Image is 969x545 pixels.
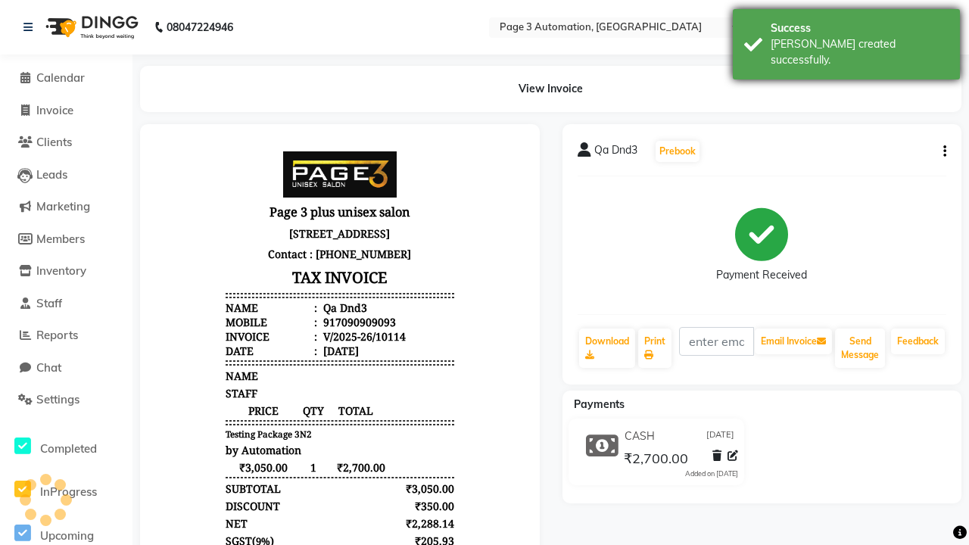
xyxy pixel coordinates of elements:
span: 9% [101,395,115,409]
span: Chat [36,360,61,375]
a: Leads [4,167,129,184]
a: Clients [4,134,129,151]
span: SGST [70,394,97,409]
div: GRAND TOTAL [70,429,146,444]
div: Date [70,204,162,219]
span: Inventory [36,263,86,278]
span: Calendar [36,70,85,85]
span: CASH [70,464,99,478]
span: Upcoming [40,528,94,543]
div: Payments [70,447,119,461]
span: by Automation [70,304,146,318]
span: ₹2,700.00 [624,450,688,471]
button: Prebook [656,141,699,162]
span: CGST [70,412,98,426]
div: DISCOUNT [70,360,125,374]
span: ₹2,700.00 [171,321,231,335]
a: Settings [4,391,129,409]
span: STAFF [70,247,102,261]
b: 08047224946 [167,6,233,48]
div: ₹2,700.00 [240,429,300,444]
div: Payment Received [716,267,807,283]
img: page3_logo.png [128,12,241,58]
div: Name [70,161,162,176]
div: ( ) [70,394,119,409]
div: 917090909093 [165,176,241,190]
div: ₹3,050.00 [240,342,300,357]
span: Reports [36,328,78,342]
span: ₹3,050.00 [70,321,146,335]
button: Email Invoice [755,329,832,354]
p: Contact : [PHONE_NUMBER] [70,104,299,125]
span: InProgress [40,484,97,499]
div: ₹2,288.14 [240,377,300,391]
div: ( ) [70,412,120,426]
span: TOTAL [171,264,231,279]
span: QTY [146,264,171,279]
span: Invoice [36,103,73,117]
div: Success [771,20,949,36]
span: Payments [574,397,625,411]
span: : [159,190,162,204]
div: Added on [DATE] [685,469,738,479]
a: Print [638,329,671,368]
a: Staff [4,295,129,313]
div: 1 [146,321,171,335]
div: SUBTOTAL [70,342,126,357]
span: CASH [625,428,655,444]
a: Download [579,329,635,368]
p: [STREET_ADDRESS] [70,84,299,104]
div: ₹350.00 [240,360,300,374]
div: Qa Dnd3 [165,161,212,176]
div: Invoice [70,190,162,204]
a: Members [4,231,129,248]
div: Mobile [70,176,162,190]
a: Marketing [4,198,129,216]
h3: TAX INVOICE [70,125,299,151]
div: ₹205.93 [240,394,300,409]
div: Paid [70,481,92,496]
div: Bill created successfully. [771,36,949,68]
span: Marketing [36,199,90,213]
p: Please visit again ! [70,509,299,523]
span: Qa Dnd3 [594,142,637,163]
span: Clients [36,135,72,149]
div: ₹205.93 [240,412,300,426]
h3: Page 3 plus unisex salon [70,61,299,84]
a: Invoice [4,102,129,120]
span: PRICE [70,264,146,279]
small: Testing Package 3N2 [70,289,157,301]
span: : [159,204,162,219]
span: : [159,176,162,190]
a: Chat [4,360,129,377]
span: [DATE] [706,428,734,444]
input: enter email [679,327,755,356]
div: ₹2,700.00 [240,481,300,496]
div: [DATE] [165,204,204,219]
div: View Invoice [140,66,961,112]
button: Send Message [835,329,885,368]
span: Staff [36,296,62,310]
span: Members [36,232,85,246]
img: logo [39,6,142,48]
span: Completed [40,441,97,456]
span: : [159,161,162,176]
span: 9% [101,413,116,426]
div: V/2025-26/10114 [165,190,251,204]
a: Feedback [891,329,945,354]
span: NAME [70,229,103,244]
span: Settings [36,392,79,406]
a: Inventory [4,263,129,280]
div: ₹2,700.00 [240,464,300,478]
a: Reports [4,327,129,344]
span: Leads [36,167,67,182]
div: NET [70,377,92,391]
a: Calendar [4,70,129,87]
